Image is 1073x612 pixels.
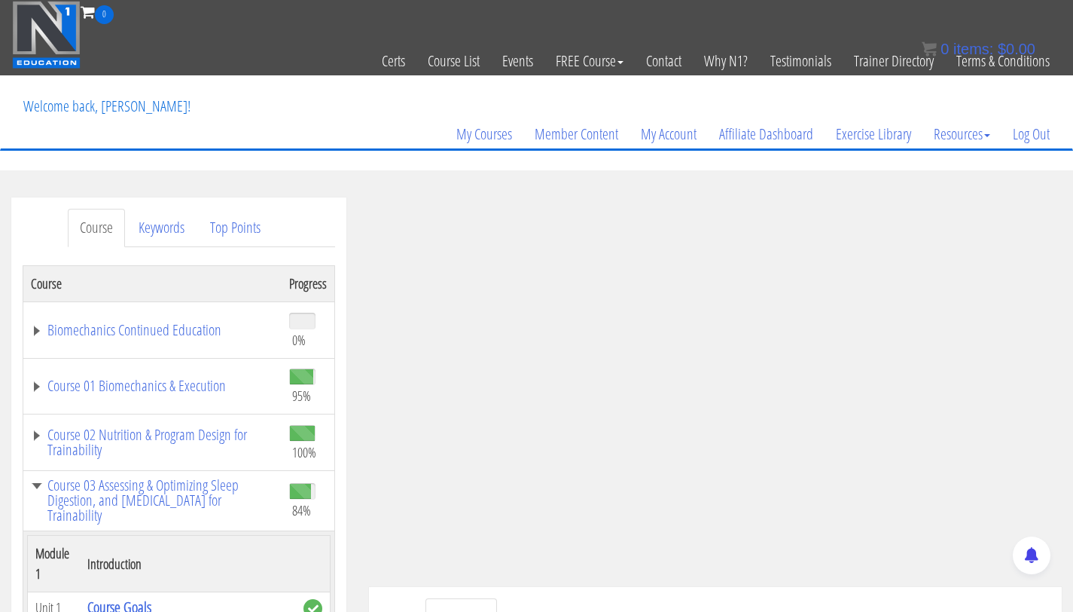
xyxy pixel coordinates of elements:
p: Welcome back, [PERSON_NAME]! [12,76,202,136]
a: Course List [416,24,491,98]
a: FREE Course [544,24,635,98]
span: 84% [292,502,311,519]
span: 0 [940,41,949,57]
th: Introduction [80,536,296,592]
span: 95% [292,387,311,404]
a: Resources [922,98,1001,170]
a: Course 03 Assessing & Optimizing Sleep Digestion, and [MEDICAL_DATA] for Trainability [31,478,274,523]
th: Progress [282,265,335,301]
bdi: 0.00 [998,41,1035,57]
a: Terms & Conditions [945,24,1061,98]
a: Course [68,209,125,247]
a: Top Points [198,209,273,247]
a: My Account [629,98,708,170]
a: Trainer Directory [843,24,945,98]
a: 0 [81,2,114,22]
a: Exercise Library [825,98,922,170]
a: Why N1? [693,24,759,98]
a: Affiliate Dashboard [708,98,825,170]
a: Events [491,24,544,98]
img: n1-education [12,1,81,69]
a: Course 01 Biomechanics & Execution [31,378,274,393]
a: Contact [635,24,693,98]
a: Keywords [127,209,197,247]
span: 0 [95,5,114,24]
a: Testimonials [759,24,843,98]
a: Biomechanics Continued Education [31,323,274,338]
th: Course [23,265,282,301]
a: My Courses [445,98,523,170]
th: Module 1 [28,536,80,592]
span: $ [998,41,1006,57]
img: icon11.png [922,41,937,57]
span: items: [953,41,993,57]
a: Member Content [523,98,629,170]
span: 0% [292,332,306,348]
a: Log Out [1001,98,1061,170]
a: Course 02 Nutrition & Program Design for Trainability [31,427,274,457]
a: Certs [370,24,416,98]
a: 0 items: $0.00 [922,41,1035,57]
span: 100% [292,444,316,461]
